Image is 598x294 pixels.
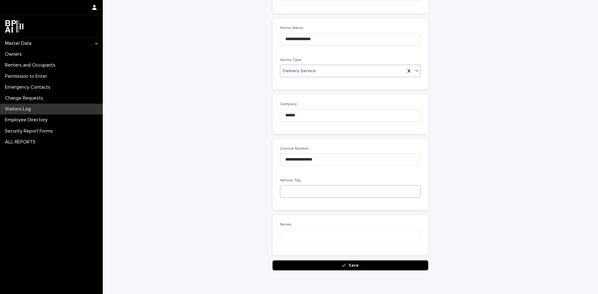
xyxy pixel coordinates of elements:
[5,20,23,33] img: dwgmcNfxSF6WIOOXiGgu
[2,84,55,90] p: Emergency Contacts
[349,263,359,268] span: Save
[2,51,27,57] p: Owners
[2,128,58,134] p: Security Report Forms
[280,58,301,62] span: Visitor Type
[273,260,428,270] button: Save
[283,68,316,74] span: Delivery Service
[2,73,52,79] p: Permission to Enter
[280,102,297,106] span: Company
[280,147,309,151] span: License Number
[2,40,36,46] p: Master Data
[2,62,60,68] p: Renters and Occupants
[2,117,53,123] p: Employee Directory
[2,95,48,101] p: Change Requests
[2,106,36,112] p: Visitors Log
[280,179,301,182] span: Vehicle Tag
[280,223,291,226] span: Notes
[280,26,303,30] span: Visitor Name
[2,139,40,145] p: ALL REPORTS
